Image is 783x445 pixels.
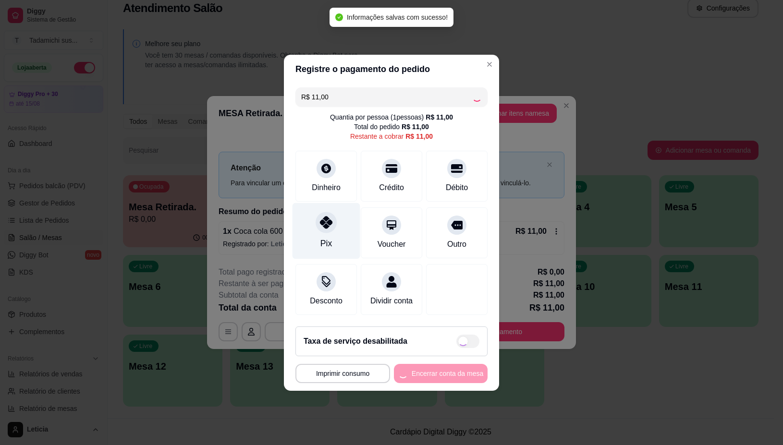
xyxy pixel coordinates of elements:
[405,132,433,141] div: R$ 11,00
[350,132,433,141] div: Restante a cobrar
[335,13,343,21] span: check-circle
[378,239,406,250] div: Voucher
[446,182,468,193] div: Débito
[402,122,429,132] div: R$ 11,00
[301,87,472,107] input: Ex.: hambúrguer de cordeiro
[379,182,404,193] div: Crédito
[304,336,407,347] h2: Taxa de serviço desabilitada
[330,112,453,122] div: Quantia por pessoa ( 1 pessoas)
[320,237,332,250] div: Pix
[370,295,413,307] div: Dividir conta
[295,364,390,383] button: Imprimir consumo
[447,239,466,250] div: Outro
[354,122,429,132] div: Total do pedido
[482,57,497,72] button: Close
[426,112,453,122] div: R$ 11,00
[312,182,341,193] div: Dinheiro
[347,13,448,21] span: Informações salvas com sucesso!
[472,92,482,102] div: Loading
[284,55,499,84] header: Registre o pagamento do pedido
[310,295,343,307] div: Desconto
